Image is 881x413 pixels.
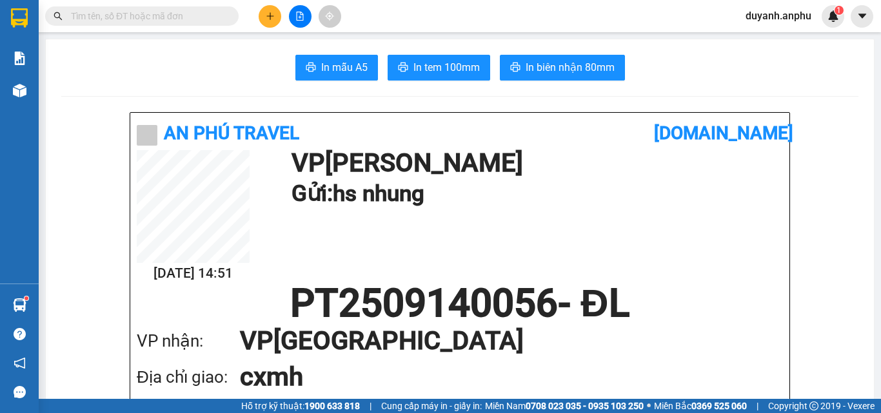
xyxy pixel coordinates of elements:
[54,12,63,21] span: search
[292,176,777,211] h1: Gửi: hs nhung
[137,263,250,284] h2: [DATE] 14:51
[137,284,783,323] h1: PT2509140056 - ĐL
[25,296,28,300] sup: 1
[306,62,316,74] span: printer
[388,55,490,81] button: printerIn tem 100mm
[485,399,644,413] span: Miền Nam
[413,59,480,75] span: In tem 100mm
[654,122,793,144] b: [DOMAIN_NAME]
[381,399,482,413] span: Cung cấp máy in - giấy in:
[164,122,299,144] b: An Phú Travel
[13,52,26,65] img: solution-icon
[137,328,240,354] div: VP nhận:
[14,357,26,369] span: notification
[292,150,777,176] h1: VP [PERSON_NAME]
[851,5,873,28] button: caret-down
[398,62,408,74] span: printer
[500,55,625,81] button: printerIn biên nhận 80mm
[370,399,371,413] span: |
[241,399,360,413] span: Hỗ trợ kỹ thuật:
[526,59,615,75] span: In biên nhận 80mm
[835,6,844,15] sup: 1
[137,364,240,390] div: Địa chỉ giao:
[647,403,651,408] span: ⚪️
[11,8,28,28] img: logo-vxr
[13,298,26,312] img: warehouse-icon
[809,401,818,410] span: copyright
[13,84,26,97] img: warehouse-icon
[757,399,758,413] span: |
[827,10,839,22] img: icon-new-feature
[319,5,341,28] button: aim
[295,55,378,81] button: printerIn mẫu A5
[325,12,334,21] span: aim
[240,359,757,395] h1: cxmh
[14,328,26,340] span: question-circle
[856,10,868,22] span: caret-down
[526,401,644,411] strong: 0708 023 035 - 0935 103 250
[295,12,304,21] span: file-add
[259,5,281,28] button: plus
[691,401,747,411] strong: 0369 525 060
[14,386,26,398] span: message
[304,401,360,411] strong: 1900 633 818
[71,9,223,23] input: Tìm tên, số ĐT hoặc mã đơn
[289,5,312,28] button: file-add
[266,12,275,21] span: plus
[240,323,757,359] h1: VP [GEOGRAPHIC_DATA]
[654,399,747,413] span: Miền Bắc
[321,59,368,75] span: In mẫu A5
[735,8,822,24] span: duyanh.anphu
[836,6,841,15] span: 1
[510,62,520,74] span: printer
